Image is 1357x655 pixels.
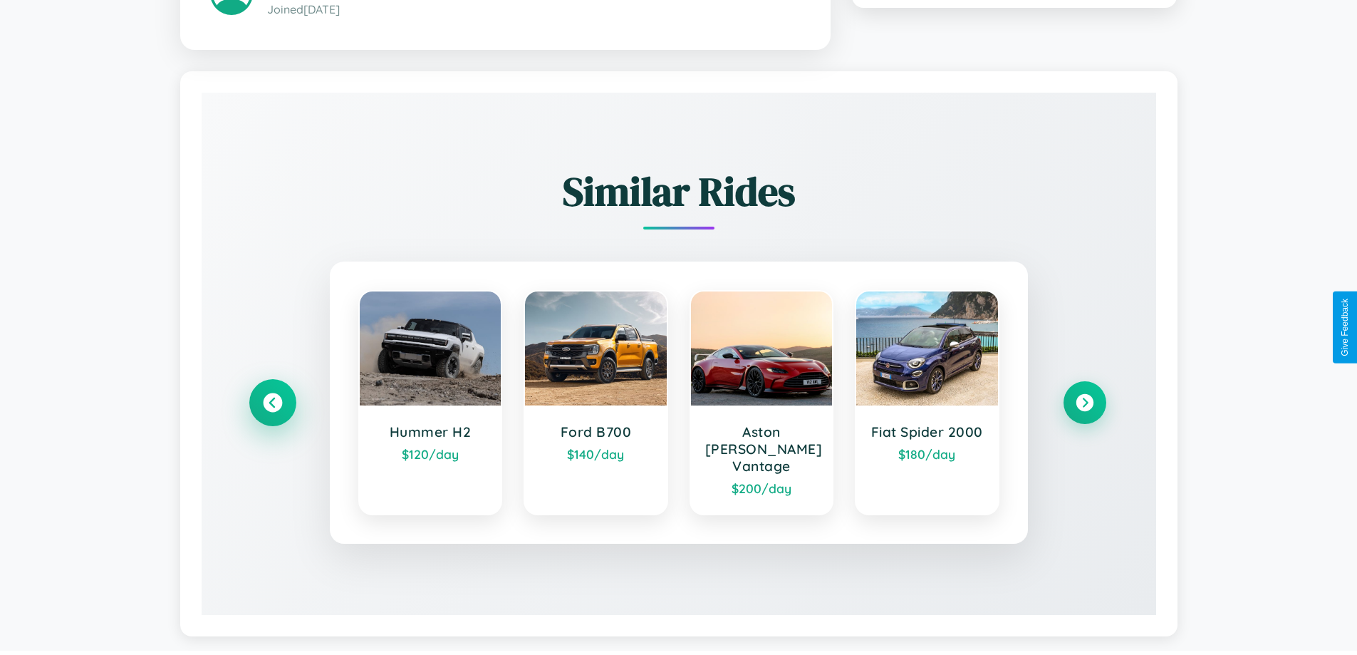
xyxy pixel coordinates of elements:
[870,423,984,440] h3: Fiat Spider 2000
[539,446,652,462] div: $ 140 /day
[1340,299,1350,356] div: Give Feedback
[358,290,503,515] a: Hummer H2$120/day
[870,446,984,462] div: $ 180 /day
[539,423,652,440] h3: Ford B700
[374,446,487,462] div: $ 120 /day
[705,480,818,496] div: $ 200 /day
[524,290,668,515] a: Ford B700$140/day
[690,290,834,515] a: Aston [PERSON_NAME] Vantage$200/day
[705,423,818,475] h3: Aston [PERSON_NAME] Vantage
[374,423,487,440] h3: Hummer H2
[251,164,1106,219] h2: Similar Rides
[855,290,999,515] a: Fiat Spider 2000$180/day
